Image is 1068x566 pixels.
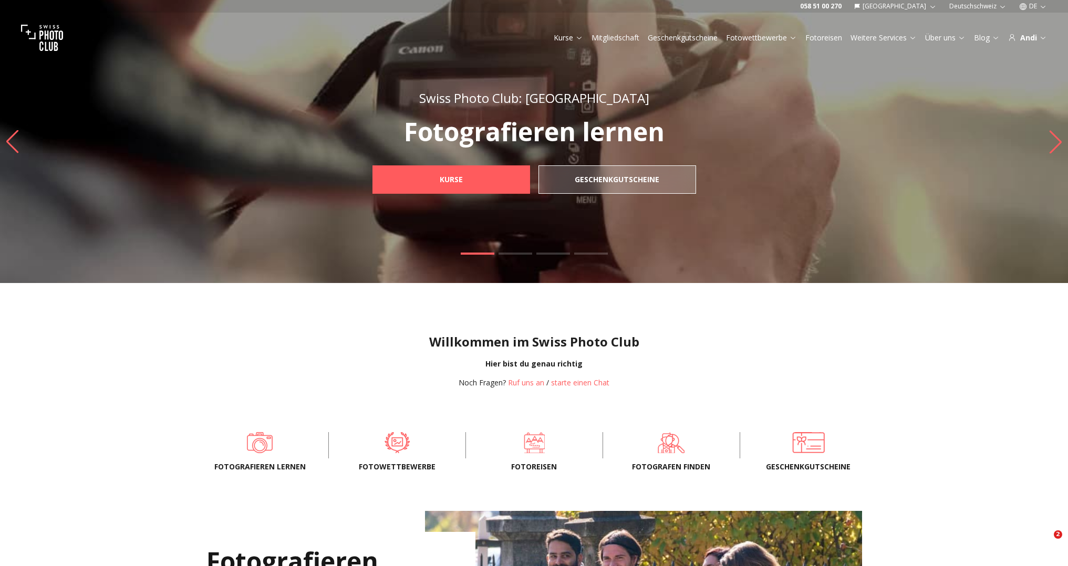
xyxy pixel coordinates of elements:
[209,432,312,453] a: Fotografieren lernen
[970,30,1004,45] button: Blog
[209,462,312,472] span: Fotografieren lernen
[8,333,1060,350] h1: Willkommen im Swiss Photo Club
[801,30,846,45] button: Fotoreisen
[483,462,586,472] span: Fotoreisen
[846,30,921,45] button: Weitere Services
[372,165,530,194] a: Kurse
[800,2,842,11] a: 058 51 00 270
[805,33,842,43] a: Fotoreisen
[620,432,723,453] a: Fotografen finden
[346,432,449,453] a: Fotowettbewerbe
[757,432,860,453] a: Geschenkgutscheine
[757,462,860,472] span: Geschenkgutscheine
[575,174,659,185] b: Geschenkgutscheine
[620,462,723,472] span: Fotografen finden
[648,33,718,43] a: Geschenkgutscheine
[459,378,506,387] span: Noch Fragen?
[459,378,609,388] div: /
[419,89,649,107] span: Swiss Photo Club: [GEOGRAPHIC_DATA]
[587,30,644,45] button: Mitgliedschaft
[349,119,719,144] p: Fotografieren lernen
[346,462,449,472] span: Fotowettbewerbe
[974,33,1000,43] a: Blog
[925,33,966,43] a: Über uns
[538,165,696,194] a: Geschenkgutscheine
[440,174,463,185] b: Kurse
[592,33,639,43] a: Mitgliedschaft
[549,30,587,45] button: Kurse
[21,17,63,59] img: Swiss photo club
[508,378,544,387] a: Ruf uns an
[483,432,586,453] a: Fotoreisen
[1032,530,1057,555] iframe: Intercom live chat
[722,30,801,45] button: Fotowettbewerbe
[726,33,797,43] a: Fotowettbewerbe
[851,33,917,43] a: Weitere Services
[554,33,583,43] a: Kurse
[644,30,722,45] button: Geschenkgutscheine
[551,378,609,388] button: starte einen Chat
[8,359,1060,369] div: Hier bist du genau richtig
[921,30,970,45] button: Über uns
[1008,33,1047,43] div: Andi
[1054,530,1062,539] span: 2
